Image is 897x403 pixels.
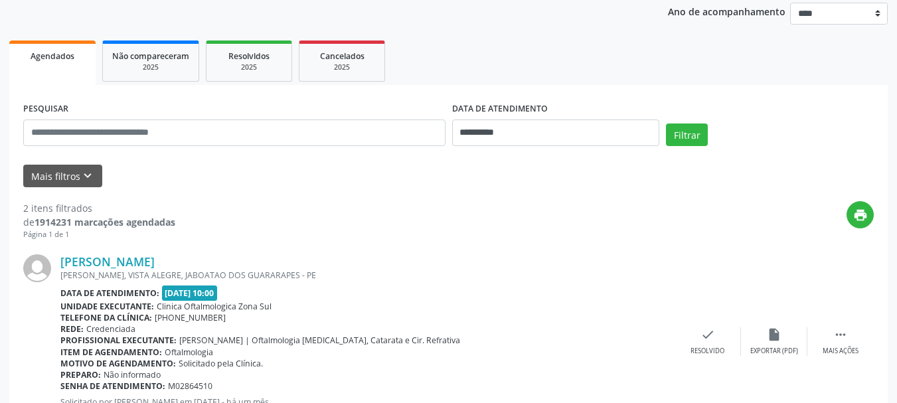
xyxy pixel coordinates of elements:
[179,335,460,346] span: [PERSON_NAME] | Oftalmologia [MEDICAL_DATA], Catarata e Cir. Refrativa
[168,380,212,392] span: M02864510
[833,327,848,342] i: 
[155,312,226,323] span: [PHONE_NUMBER]
[23,229,175,240] div: Página 1 de 1
[23,201,175,215] div: 2 itens filtrados
[31,50,74,62] span: Agendados
[60,270,675,281] div: [PERSON_NAME], VISTA ALEGRE, JABOATAO DOS GUARARAPES - PE
[23,165,102,188] button: Mais filtroskeyboard_arrow_down
[86,323,135,335] span: Credenciada
[112,50,189,62] span: Não compareceram
[112,62,189,72] div: 2025
[23,215,175,229] div: de
[320,50,365,62] span: Cancelados
[767,327,781,342] i: insert_drive_file
[700,327,715,342] i: check
[668,3,785,19] p: Ano de acompanhamento
[80,169,95,183] i: keyboard_arrow_down
[60,380,165,392] b: Senha de atendimento:
[104,369,161,380] span: Não informado
[23,99,68,120] label: PESQUISAR
[60,335,177,346] b: Profissional executante:
[179,358,263,369] span: Solicitado pela Clínica.
[666,123,708,146] button: Filtrar
[165,347,213,358] span: Oftalmologia
[691,347,724,356] div: Resolvido
[228,50,270,62] span: Resolvidos
[853,208,868,222] i: print
[60,312,152,323] b: Telefone da clínica:
[60,254,155,269] a: [PERSON_NAME]
[60,287,159,299] b: Data de atendimento:
[60,369,101,380] b: Preparo:
[60,347,162,358] b: Item de agendamento:
[23,254,51,282] img: img
[847,201,874,228] button: print
[60,323,84,335] b: Rede:
[60,301,154,312] b: Unidade executante:
[452,99,548,120] label: DATA DE ATENDIMENTO
[750,347,798,356] div: Exportar (PDF)
[35,216,175,228] strong: 1914231 marcações agendadas
[157,301,272,312] span: Clinica Oftalmologica Zona Sul
[216,62,282,72] div: 2025
[309,62,375,72] div: 2025
[60,358,176,369] b: Motivo de agendamento:
[823,347,858,356] div: Mais ações
[162,285,218,301] span: [DATE] 10:00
